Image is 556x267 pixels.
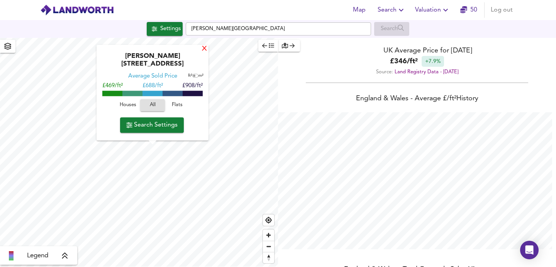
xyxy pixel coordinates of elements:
[102,83,123,89] span: £469/ft²
[117,101,138,110] span: Houses
[263,230,274,241] button: Zoom in
[147,22,183,36] button: Settings
[167,101,188,110] span: Flats
[160,24,181,34] div: Settings
[488,2,516,18] button: Log out
[126,120,178,130] span: Search Settings
[520,241,539,259] div: Open Intercom Messenger
[390,56,418,67] b: £ 346 / ft²
[115,100,140,112] button: Houses
[263,241,274,252] button: Zoom out
[27,251,48,260] span: Legend
[278,94,556,105] div: England & Wales - Average £/ ft² History
[40,4,114,16] img: logo
[128,73,177,81] div: Average Sold Price
[415,5,450,15] span: Valuation
[374,22,409,36] div: Enable a Source before running a Search
[182,83,203,89] span: £908/ft²
[144,101,161,110] span: All
[263,252,274,263] button: Reset bearing to north
[188,74,192,78] span: ft²
[165,100,190,112] button: Flats
[120,117,184,133] button: Search Settings
[201,46,208,53] div: X
[140,100,165,112] button: All
[263,252,274,263] span: Reset bearing to north
[278,46,556,56] div: UK Average Price for [DATE]
[347,2,371,18] button: Map
[375,2,409,18] button: Search
[186,22,371,35] input: Enter a location...
[412,2,453,18] button: Valuation
[100,53,205,73] div: [PERSON_NAME][STREET_ADDRESS]
[395,69,458,74] a: Land Registry Data - [DATE]
[198,74,203,78] span: m²
[142,83,163,89] span: £ 688/ft²
[350,5,368,15] span: Map
[491,5,513,15] span: Log out
[147,22,183,36] div: Click to configure Search Settings
[456,2,481,18] button: 50
[278,67,556,77] div: Source:
[460,5,477,15] a: 50
[378,5,406,15] span: Search
[422,56,444,67] div: +7.9%
[263,215,274,226] button: Find my location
